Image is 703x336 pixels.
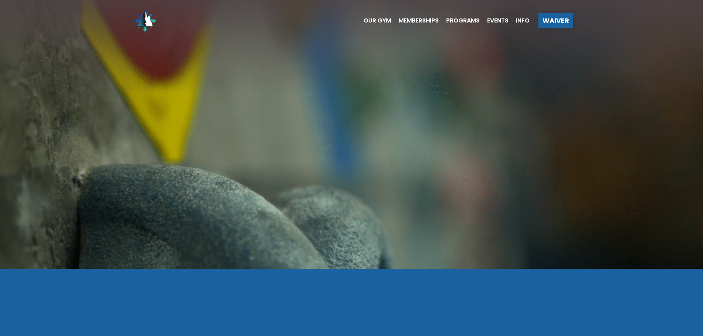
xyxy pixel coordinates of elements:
[391,18,439,24] a: Memberships
[439,18,480,24] a: Programs
[516,18,530,24] span: Info
[542,17,569,24] span: Waiver
[399,18,439,24] span: Memberships
[487,18,509,24] span: Events
[446,18,480,24] span: Programs
[509,18,530,24] a: Info
[363,18,391,24] span: Our Gym
[356,18,391,24] a: Our Gym
[480,18,509,24] a: Events
[538,13,573,28] a: Waiver
[130,6,160,35] img: North Wall Logo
